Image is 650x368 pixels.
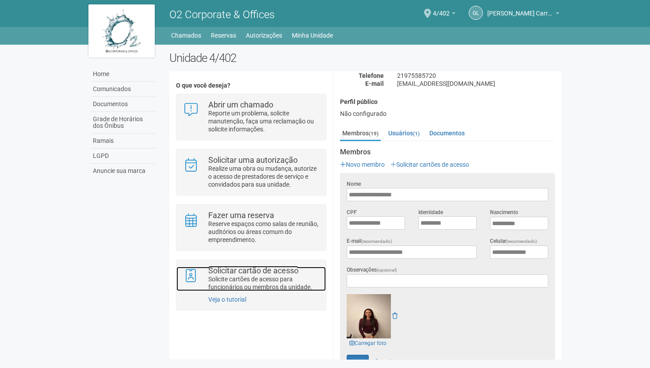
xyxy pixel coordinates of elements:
strong: Fazer uma reserva [208,211,274,220]
img: GetFile [347,294,391,338]
a: Veja o tutorial [208,296,246,303]
label: Celular [490,237,537,245]
a: Solicitar cartões de acesso [390,161,469,168]
a: Reservas [211,29,236,42]
a: Cancelar [370,355,401,368]
a: Novo membro [340,161,385,168]
h4: O que você deseja? [176,82,326,89]
a: Ramais [91,134,156,149]
span: 4/402 [433,1,450,17]
small: (19) [369,130,379,137]
a: Minha Unidade [292,29,333,42]
a: Membros(19) [340,126,381,141]
a: Fazer uma reserva Reserve espaços como salas de reunião, auditórios ou áreas comum do empreendime... [183,211,319,244]
span: (recomendado) [361,239,392,244]
a: GL [469,6,483,20]
strong: Abrir um chamado [208,100,273,109]
strong: E-mail [365,80,384,87]
p: Realize uma obra ou mudança, autorize o acesso de prestadores de serviço e convidados para sua un... [208,165,319,188]
h2: Unidade 4/402 [169,51,562,65]
a: Home [91,67,156,82]
a: [PERSON_NAME] Carreira dos Reis [487,11,559,18]
a: Solicitar uma autorização Realize uma obra ou mudança, autorize o acesso de prestadores de serviç... [183,156,319,188]
label: CPF [347,208,357,216]
strong: Solicitar cartão de acesso [208,266,298,275]
p: Reporte um problema, solicite manutenção, faça uma reclamação ou solicite informações. [208,109,319,133]
small: (1) [413,130,420,137]
strong: Solicitar uma autorização [208,155,298,165]
label: E-mail [347,237,392,245]
a: Documentos [91,97,156,112]
a: Comunicados [91,82,156,97]
a: Chamados [171,29,201,42]
span: (opcional) [377,268,397,272]
strong: Telefone [359,72,384,79]
label: Nome [347,180,361,188]
a: Documentos [427,126,467,140]
div: Não configurado [340,110,555,118]
a: Anuncie sua marca [91,164,156,178]
a: Remover [392,312,398,319]
div: [EMAIL_ADDRESS][DOMAIN_NAME] [390,80,562,88]
a: Carregar foto [347,338,389,348]
strong: Membros [340,148,555,156]
img: logo.jpg [88,4,155,57]
a: Usuários(1) [386,126,422,140]
span: O2 Corporate & Offices [169,8,275,21]
a: Autorizações [246,29,282,42]
strong: Nome [367,64,384,71]
a: Abrir um chamado Reporte um problema, solicite manutenção, faça uma reclamação ou solicite inform... [183,101,319,133]
p: Solicite cartões de acesso para funcionários ou membros da unidade. [208,275,319,291]
label: Nascimento [490,208,518,216]
label: Observações [347,266,397,274]
a: LGPD [91,149,156,164]
div: 21975585720 [390,72,562,80]
a: Solicitar cartão de acesso Solicite cartões de acesso para funcionários ou membros da unidade. [183,267,319,291]
label: Identidade [418,208,443,216]
span: Gabriel Lemos Carreira dos Reis [487,1,554,17]
a: 4/402 [433,11,455,18]
span: (recomendado) [506,239,537,244]
p: Reserve espaços como salas de reunião, auditórios ou áreas comum do empreendimento. [208,220,319,244]
a: Grade de Horários dos Ônibus [91,112,156,134]
h4: Perfil público [340,99,555,105]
